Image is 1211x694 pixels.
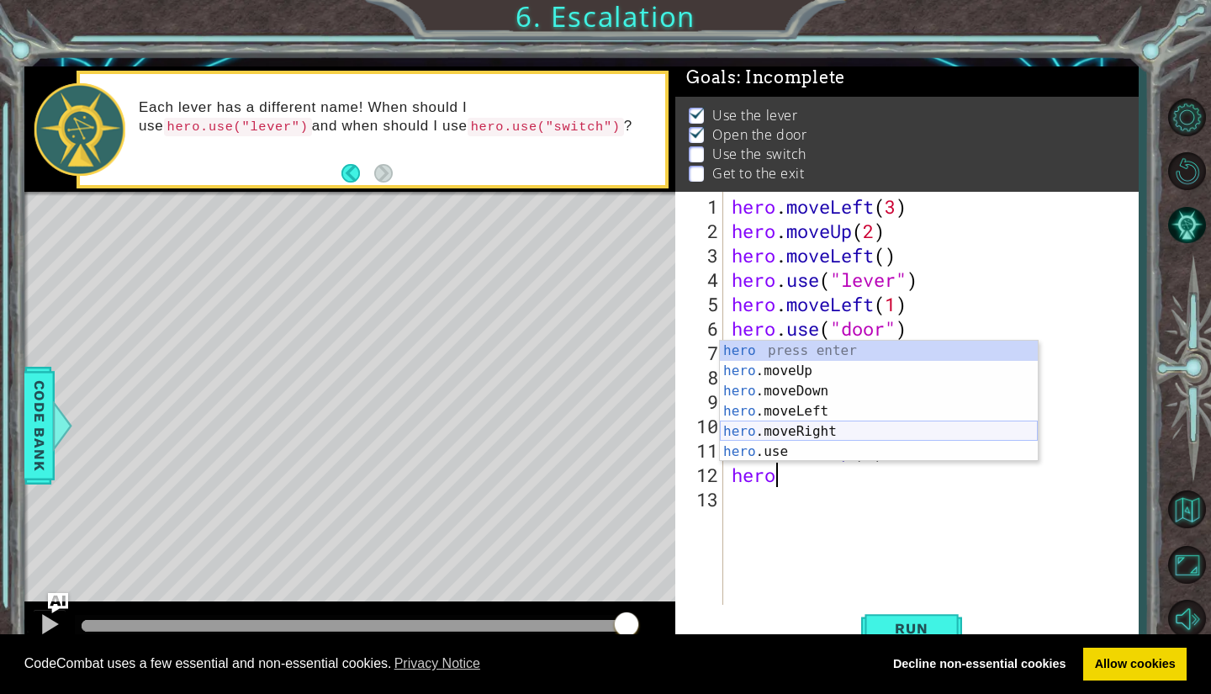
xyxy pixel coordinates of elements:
code: hero.use("lever") [164,118,312,136]
button: Back to Map [1162,485,1211,534]
button: Maximize Browser [1162,541,1211,590]
a: allow cookies [1083,648,1187,681]
p: Get to the exit [712,164,804,183]
img: Check mark for checkbox [689,106,706,119]
span: CodeCombat uses a few essential and non-essential cookies. [24,651,869,676]
div: 11 [679,438,723,463]
p: Use the lever [712,106,797,124]
a: deny cookies [881,648,1077,681]
button: Shift+Enter: Run current code. [861,605,962,651]
p: Open the door [712,125,806,144]
span: : Incomplete [737,67,845,87]
button: Next [374,164,393,183]
button: Ctrl + P: Play [33,609,66,644]
div: 2 [679,219,723,243]
button: Mute [1162,595,1211,644]
button: Level Options [1162,93,1211,142]
div: 7 [679,341,723,365]
div: 1 [679,194,723,219]
div: 6 [679,316,723,341]
div: 9 [679,389,723,414]
p: Use the switch [712,145,806,163]
a: learn more about cookies [392,651,484,676]
span: Goals [686,67,845,88]
span: Run [878,620,944,637]
img: Check mark for checkbox [689,125,706,139]
p: Each lever has a different name! When should I use and when should I use ? [139,98,653,136]
code: hero.use("switch") [468,118,624,136]
button: AI Hint [1162,201,1211,250]
div: 10 [679,414,723,438]
a: Back to Map [1162,483,1211,538]
div: 4 [679,268,723,292]
button: Ask AI [48,593,68,613]
div: 8 [679,365,723,389]
div: 3 [679,243,723,268]
button: Back [341,164,374,183]
div: 12 [679,463,723,487]
span: Code Bank [26,374,53,477]
div: 13 [679,487,723,511]
div: 5 [679,292,723,316]
button: Restart Level [1162,147,1211,196]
